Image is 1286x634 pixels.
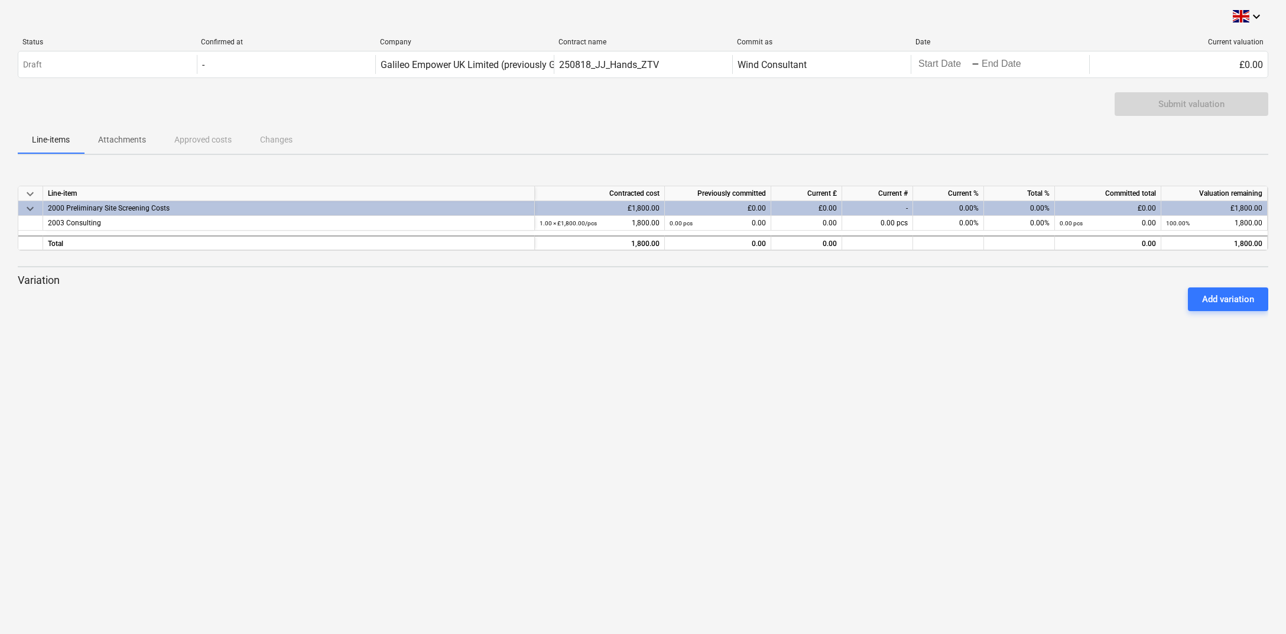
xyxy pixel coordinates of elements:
div: Contract name [558,38,728,46]
div: Committed total [1055,186,1161,201]
input: End Date [979,56,1035,73]
small: 0.00 pcs [1060,220,1083,227]
div: 250818_JJ_Hands_ZTV [559,59,659,70]
input: Start Date [916,56,972,73]
div: Valuation remaining [1161,186,1268,201]
div: Add variation [1202,292,1254,307]
div: £1,800.00 [1161,201,1268,216]
p: Attachments [98,134,146,146]
div: Commit as [737,38,906,46]
div: 0.00% [984,201,1055,216]
div: £0.00 [1055,201,1161,216]
div: 0.00 [670,237,766,251]
div: 0.00 pcs [842,216,913,231]
div: £0.00 [1089,55,1268,74]
div: - [202,59,204,70]
div: Wind Consultant [738,59,807,70]
div: 2000 Preliminary Site Screening Costs [48,201,530,216]
div: Galileo Empower UK Limited (previously GGE Scotland Limited) [381,59,644,70]
div: Total [43,235,535,250]
div: Current % [913,186,984,201]
div: Confirmed at [201,38,370,46]
div: Company [380,38,549,46]
div: 1,800.00 [540,216,660,231]
div: - [842,201,913,216]
div: £1,800.00 [535,201,665,216]
div: - [972,61,979,68]
small: 0.00 pcs [670,220,693,227]
i: keyboard_arrow_down [1249,9,1264,24]
div: £0.00 [771,201,842,216]
div: 1,800.00 [1166,237,1262,251]
div: Line-item [43,186,535,201]
div: 0.00% [984,216,1055,231]
div: 0.00 [771,216,842,231]
span: keyboard_arrow_down [23,187,37,201]
div: Contracted cost [535,186,665,201]
p: Variation [18,273,1268,287]
span: keyboard_arrow_down [23,202,37,216]
div: Previously committed [665,186,771,201]
div: £0.00 [665,201,771,216]
small: 1.00 × £1,800.00 / pcs [540,220,597,227]
div: 0.00 [1055,235,1161,250]
button: Add variation [1188,287,1268,311]
div: Current £ [771,186,842,201]
div: 0.00% [913,216,984,231]
div: 1,800.00 [540,237,660,251]
div: 0.00% [913,201,984,216]
p: Line-items [32,134,70,146]
div: 0.00 [1060,216,1156,231]
div: Status [22,38,191,46]
div: 0.00 [670,216,766,231]
div: Total % [984,186,1055,201]
small: 100.00% [1166,220,1190,227]
div: 1,800.00 [1166,216,1262,231]
div: Date [915,38,1084,46]
div: Current # [842,186,913,201]
div: 0.00 [771,235,842,250]
div: 2003 Consulting [48,216,530,231]
div: Current valuation [1095,38,1264,46]
p: Draft [23,59,42,71]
